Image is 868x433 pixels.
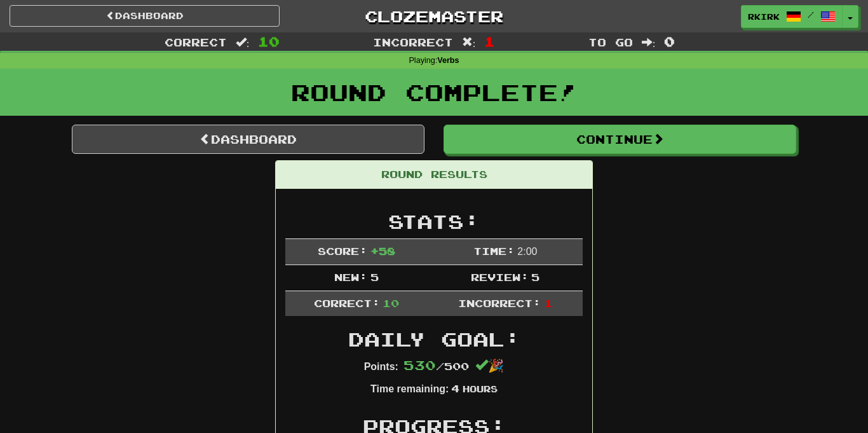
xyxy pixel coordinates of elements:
[588,36,633,48] span: To go
[4,79,864,105] h1: Round Complete!
[318,245,367,257] span: Score:
[165,36,227,48] span: Correct
[72,125,424,154] a: Dashboard
[370,271,379,283] span: 5
[258,34,280,49] span: 10
[285,211,583,232] h2: Stats:
[462,37,476,48] span: :
[517,246,537,257] span: 2 : 0 0
[299,5,569,27] a: Clozemaster
[276,161,592,189] div: Round Results
[10,5,280,27] a: Dashboard
[741,5,843,28] a: rkirk /
[544,297,552,309] span: 1
[437,56,459,65] strong: Verbs
[403,360,469,372] span: / 500
[748,11,780,22] span: rkirk
[471,271,529,283] span: Review:
[473,245,515,257] span: Time:
[403,357,436,373] span: 530
[370,245,395,257] span: + 58
[285,329,583,350] h2: Daily Goal:
[364,361,398,372] strong: Points:
[383,297,399,309] span: 10
[808,10,814,19] span: /
[664,34,675,49] span: 0
[236,37,250,48] span: :
[370,383,449,394] strong: Time remaining:
[475,359,504,373] span: 🎉
[642,37,656,48] span: :
[314,297,380,309] span: Correct:
[373,36,453,48] span: Incorrect
[444,125,796,154] button: Continue
[531,271,539,283] span: 5
[334,271,367,283] span: New:
[451,382,459,394] span: 4
[463,383,498,394] small: Hours
[484,34,495,49] span: 1
[458,297,541,309] span: Incorrect:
